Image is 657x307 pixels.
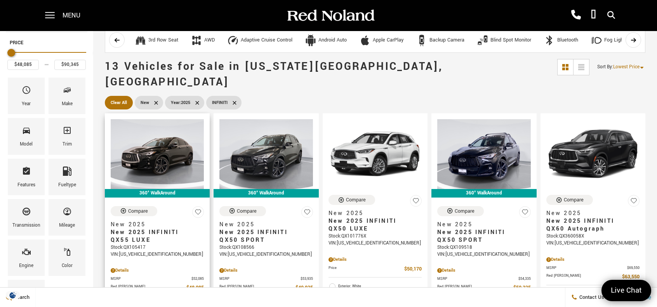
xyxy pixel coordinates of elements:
[141,98,149,108] span: New
[219,284,313,292] a: Red [PERSON_NAME] $49,935
[546,265,640,271] a: MSRP $69,550
[7,46,86,70] div: Price
[328,265,422,273] a: Price $50,170
[477,35,488,46] div: Blind Spot Monitor
[8,118,45,154] div: ModelModel
[412,32,469,49] button: Backup CameraBackup Camera
[191,276,204,282] span: $52,085
[359,35,371,46] div: Apple CarPlay
[416,35,428,46] div: Backup Camera
[204,37,215,44] div: AWD
[105,59,443,90] span: 13 Vehicles for Sale in [US_STATE][GEOGRAPHIC_DATA], [GEOGRAPHIC_DATA]
[19,262,33,270] div: Engine
[586,32,632,49] button: Fog LightsFog Lights
[410,195,422,210] button: Save Vehicle
[328,119,422,189] img: 2025 INFINITI QX50 LUXE
[4,291,22,299] section: Click to Open Cookie Consent Modal
[171,100,181,106] span: Year :
[622,273,640,281] span: $63,550
[546,195,593,205] button: Compare Vehicle
[227,35,239,46] div: Adaptive Cruise Control
[437,206,484,216] button: Compare Vehicle
[111,221,198,229] span: New 2025
[111,276,191,282] span: MSRP
[597,64,613,70] span: Sort By :
[219,244,313,251] div: Stock : QX108566
[130,32,182,49] button: 3rd Row Seat3rd Row Seat
[111,221,204,244] a: New 2025New 2025 INFINITI QX55 LUXE
[546,119,640,189] img: 2025 INFINITI QX60 Autograph
[328,240,422,247] div: VIN: [US_VEHICLE_IDENTIFICATION_NUMBER]
[8,78,45,114] div: YearYear
[546,210,640,233] a: New 2025New 2025 INFINITI QX60 Autograph
[437,276,518,282] span: MSRP
[111,229,198,244] span: New 2025 INFINITI QX55 LUXE
[437,244,530,251] div: Stock : QX109518
[301,206,313,221] button: Save Vehicle
[22,245,31,262] span: Engine
[539,32,582,49] button: BluetoothBluetooth
[295,284,313,292] span: $49,935
[214,189,318,198] div: 360° WalkAround
[355,32,408,49] button: Apple CarPlayApple CarPlay
[318,37,347,44] div: Android Auto
[546,217,634,233] span: New 2025 INFINITI QX60 Autograph
[59,221,75,230] div: Mileage
[22,83,31,100] span: Year
[223,32,297,49] button: Adaptive Cruise ControlAdaptive Cruise Control
[22,100,31,108] div: Year
[12,221,40,230] div: Transmission
[54,60,86,70] input: Maximum
[305,35,316,46] div: Android Auto
[111,119,204,189] img: 2025 INFINITI QX55 LUXE
[62,262,73,270] div: Color
[437,251,530,258] div: VIN: [US_VEHICLE_IDENTIFICATION_NUMBER]
[58,181,76,189] div: Fueltype
[437,229,525,244] span: New 2025 INFINITI QX50 SPORT
[4,291,22,299] img: Opt-Out Icon
[111,98,127,108] span: Clear All
[105,189,210,198] div: 360° WalkAround
[219,276,300,282] span: MSRP
[544,35,555,46] div: Bluetooth
[604,37,627,44] div: Fog Lights
[557,37,578,44] div: Bluetooth
[328,210,422,233] a: New 2025New 2025 INFINITI QX50 LUXE
[328,195,375,205] button: Compare Vehicle
[546,240,640,247] div: VIN: [US_VEHICLE_IDENTIFICATION_NUMBER]
[7,60,39,70] input: Minimum
[328,256,422,263] div: Pricing Details - New 2025 INFINITI QX50 LUXE AWD
[513,284,531,292] span: $50,335
[437,284,530,292] a: Red [PERSON_NAME] $50,335
[111,284,204,292] a: Red [PERSON_NAME] $48,085
[22,165,31,181] span: Features
[219,221,313,244] a: New 2025New 2025 INFINITI QX50 SPORT
[111,267,204,274] div: Pricing Details - New 2025 INFINITI QX55 LUXE AWD
[219,206,266,216] button: Compare Vehicle
[546,256,640,263] div: Pricing Details - New 2025 INFINITI QX60 Autograph With Navigation & AWD
[219,267,313,274] div: Pricing Details - New 2025 INFINITI QX50 SPORT With Navigation & AWD
[626,32,641,48] button: scroll right
[490,37,531,44] div: Blind Spot Monitor
[63,83,72,100] span: Make
[7,49,15,57] div: Minimum Price
[49,78,85,114] div: MakeMake
[109,32,125,48] button: scroll left
[22,124,31,140] span: Model
[286,9,375,23] img: Red Noland Auto Group
[63,140,72,149] div: Trim
[186,284,204,292] span: $48,085
[219,229,307,244] span: New 2025 INFINITI QX50 SPORT
[49,118,85,154] div: TrimTrim
[111,244,204,251] div: Stock : QX105417
[219,221,307,229] span: New 2025
[17,181,35,189] div: Features
[546,210,634,217] span: New 2025
[301,32,351,49] button: Android AutoAndroid Auto
[455,208,474,215] div: Compare
[519,206,531,221] button: Save Vehicle
[186,32,219,49] button: AWDAWD
[191,35,202,46] div: AWD
[171,98,190,108] span: 2025
[437,267,530,274] div: Pricing Details - New 2025 INFINITI QX50 SPORT With Navigation & AWD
